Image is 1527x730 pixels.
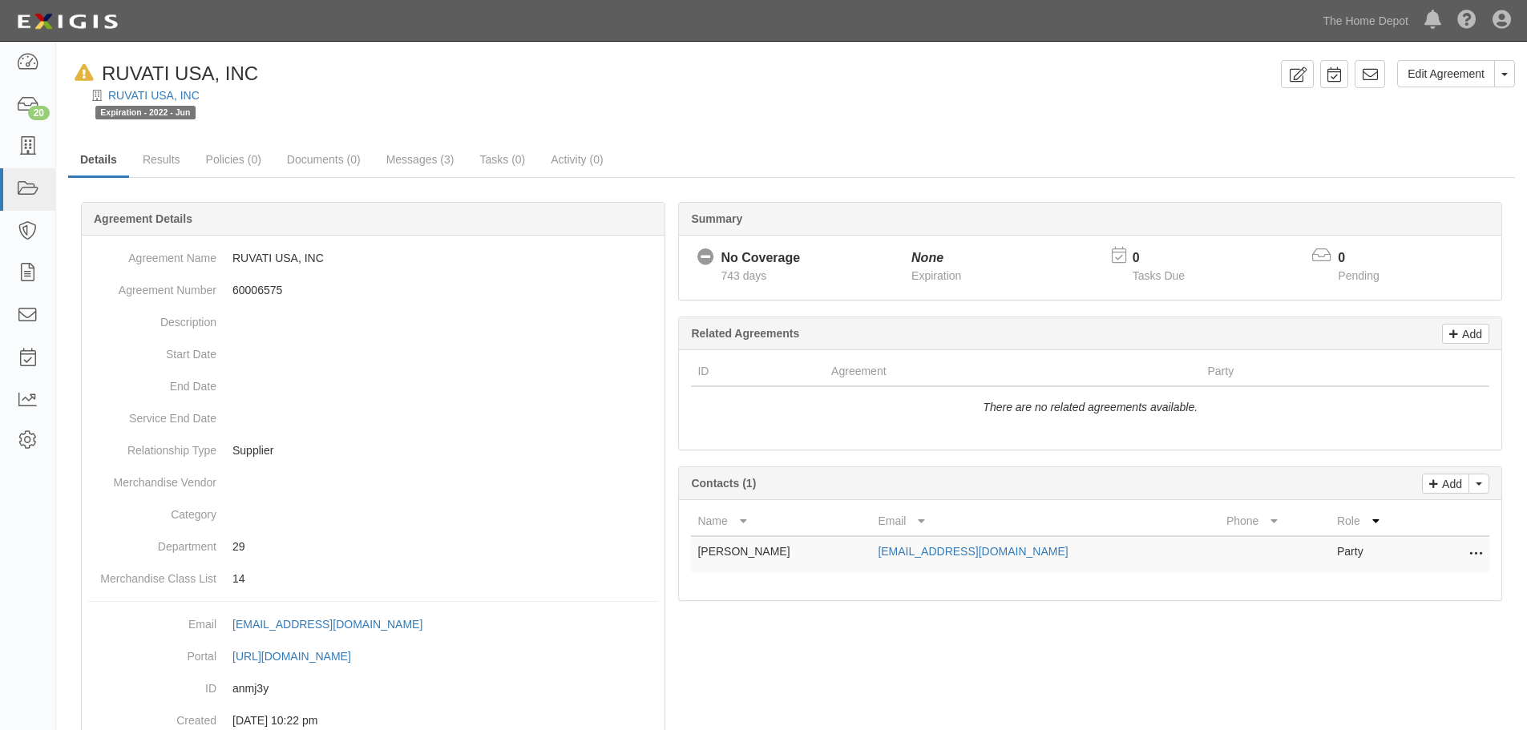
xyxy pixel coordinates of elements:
th: Party [1201,357,1418,386]
div: No Coverage [721,249,800,268]
dt: Merchandise Class List [88,563,216,587]
a: [URL][DOMAIN_NAME] [232,650,369,663]
a: RUVATI USA, INC [108,89,200,102]
th: Role [1331,506,1425,536]
a: The Home Depot [1315,5,1416,37]
span: Since 08/28/2023 [721,269,766,282]
dt: ID [88,672,216,696]
dt: Merchandise Vendor [88,466,216,490]
b: Agreement Details [94,212,192,225]
dt: Start Date [88,338,216,362]
i: In Default since 08/28/2023 [75,65,94,82]
p: 0 [1338,249,1399,268]
span: Expiration - 2022 - Jun [95,106,196,119]
i: Help Center - Complianz [1457,11,1477,30]
dt: End Date [88,370,216,394]
span: RUVATI USA, INC [102,63,258,84]
a: Add [1422,474,1469,494]
td: [PERSON_NAME] [691,536,871,572]
a: [EMAIL_ADDRESS][DOMAIN_NAME] [878,545,1068,558]
a: Edit Agreement [1397,60,1495,87]
dt: Relationship Type [88,434,216,458]
a: [EMAIL_ADDRESS][DOMAIN_NAME] [232,618,440,631]
dt: Description [88,306,216,330]
i: There are no related agreements available. [983,401,1198,413]
th: Email [871,506,1220,536]
dt: Category [88,498,216,522]
dt: Email [88,608,216,632]
div: 20 [28,106,50,120]
dt: Agreement Number [88,274,216,298]
a: Documents (0) [275,143,373,175]
dd: RUVATI USA, INC [88,242,658,274]
p: Add [1438,474,1462,493]
th: Phone [1220,506,1331,536]
a: Messages (3) [374,143,467,175]
a: Activity (0) [539,143,615,175]
b: Contacts (1) [691,477,756,490]
p: 0 [1133,249,1205,268]
a: Results [131,143,192,175]
i: None [911,251,943,264]
p: 14 [232,571,658,587]
div: [EMAIL_ADDRESS][DOMAIN_NAME] [232,616,422,632]
span: Pending [1338,269,1379,282]
a: Tasks (0) [467,143,537,175]
dt: Service End Date [88,402,216,426]
dd: 60006575 [88,274,658,306]
th: Agreement [825,357,1201,386]
dd: anmj3y [88,672,658,704]
dt: Department [88,530,216,555]
dt: Portal [88,640,216,664]
dt: Created [88,704,216,728]
th: ID [691,357,825,386]
th: Name [691,506,871,536]
span: Expiration [911,269,961,282]
p: 29 [232,538,658,555]
a: Details [68,143,129,178]
dt: Agreement Name [88,242,216,266]
i: No Coverage [697,249,714,266]
p: Add [1458,325,1482,343]
b: Summary [691,212,742,225]
a: Policies (0) [194,143,273,175]
b: Related Agreements [691,327,799,340]
div: RUVATI USA, INC [68,60,258,87]
td: Party [1331,536,1425,572]
a: Add [1442,324,1489,344]
span: Tasks Due [1133,269,1185,282]
img: logo-5460c22ac91f19d4615b14bd174203de0afe785f0fc80cf4dbbc73dc1793850b.png [12,7,123,36]
dd: Supplier [88,434,658,466]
